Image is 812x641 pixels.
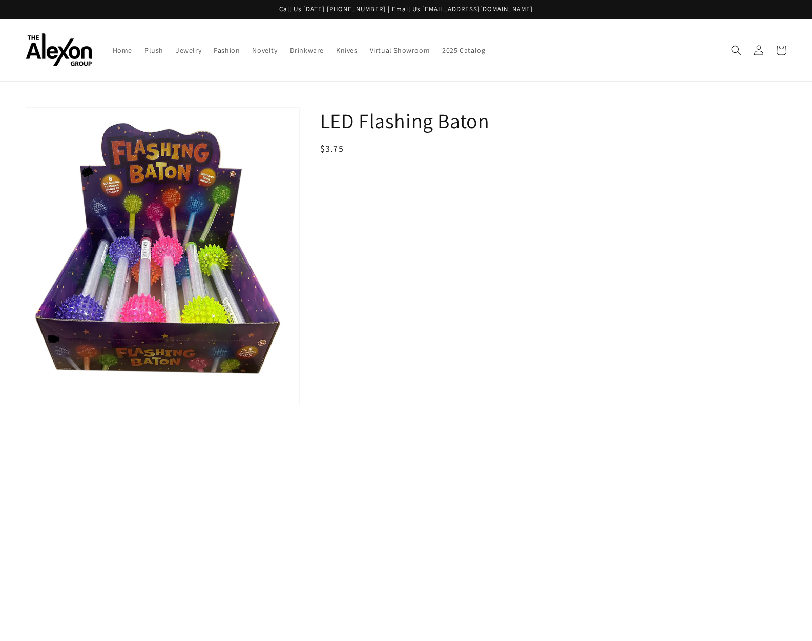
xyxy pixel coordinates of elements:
[246,39,283,61] a: Novelty
[26,33,92,67] img: The Alexon Group
[170,39,207,61] a: Jewelry
[442,46,485,55] span: 2025 Catalog
[370,46,430,55] span: Virtual Showroom
[364,39,436,61] a: Virtual Showroom
[290,46,324,55] span: Drinkware
[176,46,201,55] span: Jewelry
[113,46,132,55] span: Home
[436,39,491,61] a: 2025 Catalog
[144,46,163,55] span: Plush
[725,39,747,62] summary: Search
[330,39,364,61] a: Knives
[320,143,344,154] span: $3.75
[284,39,330,61] a: Drinkware
[207,39,246,61] a: Fashion
[107,39,138,61] a: Home
[252,46,277,55] span: Novelty
[320,107,786,134] h1: LED Flashing Baton
[214,46,240,55] span: Fashion
[138,39,170,61] a: Plush
[336,46,358,55] span: Knives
